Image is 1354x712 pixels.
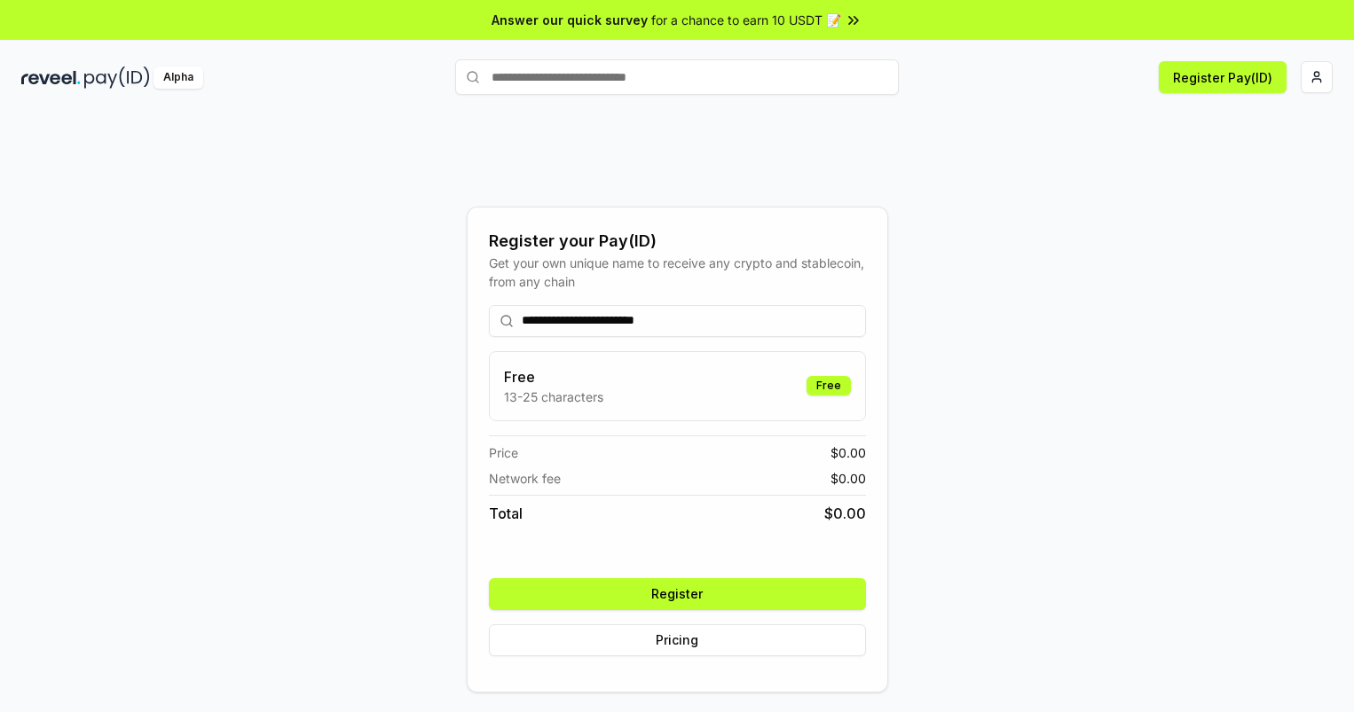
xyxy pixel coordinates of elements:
[489,503,523,524] span: Total
[489,578,866,610] button: Register
[1159,61,1287,93] button: Register Pay(ID)
[489,469,561,488] span: Network fee
[154,67,203,89] div: Alpha
[831,469,866,488] span: $ 0.00
[831,443,866,462] span: $ 0.00
[807,376,851,395] div: Free
[21,67,81,89] img: reveel_dark
[504,387,603,406] p: 13-25 characters
[492,11,648,29] span: Answer our quick survey
[489,443,518,462] span: Price
[504,366,603,387] h3: Free
[489,229,866,254] div: Register your Pay(ID)
[489,624,866,656] button: Pricing
[84,67,150,89] img: pay_id
[824,503,866,524] span: $ 0.00
[651,11,841,29] span: for a chance to earn 10 USDT 📝
[489,254,866,291] div: Get your own unique name to receive any crypto and stablecoin, from any chain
